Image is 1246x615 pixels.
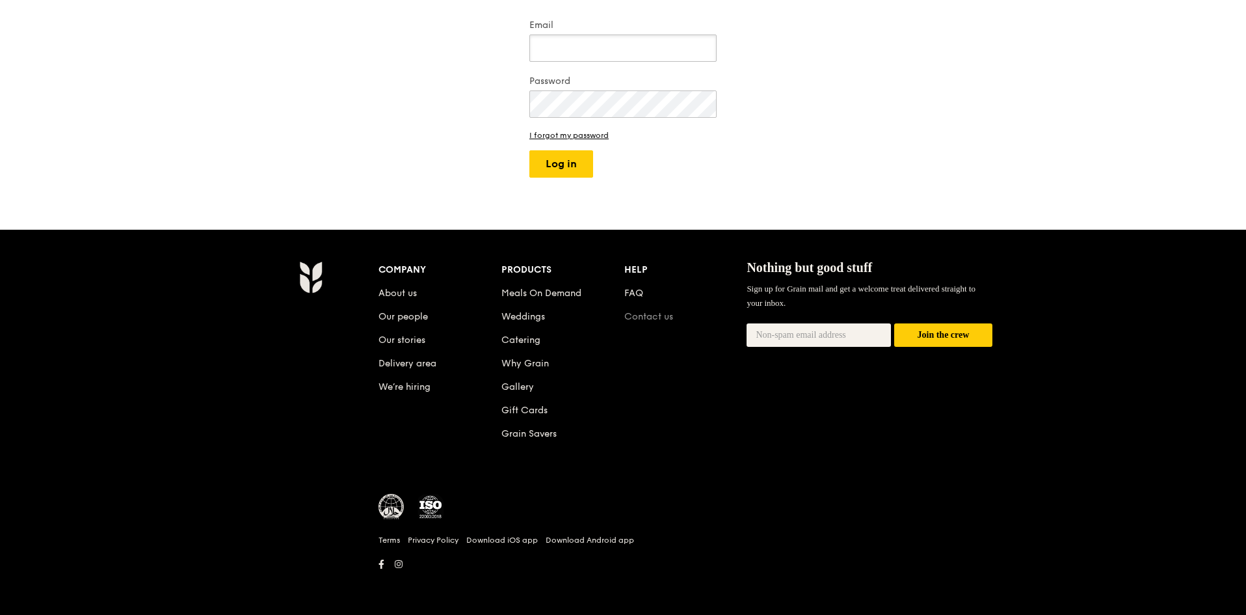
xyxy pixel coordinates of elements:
[501,405,548,416] a: Gift Cards
[501,381,534,392] a: Gallery
[378,358,436,369] a: Delivery area
[747,260,872,275] span: Nothing but good stuff
[501,428,557,439] a: Grain Savers
[529,131,717,140] a: I forgot my password
[894,323,992,348] button: Join the crew
[378,311,428,322] a: Our people
[378,261,501,279] div: Company
[248,573,998,584] h6: Revision
[378,381,431,392] a: We’re hiring
[529,75,717,88] label: Password
[546,535,634,545] a: Download Android app
[408,535,458,545] a: Privacy Policy
[378,494,404,520] img: MUIS Halal Certified
[624,311,673,322] a: Contact us
[466,535,538,545] a: Download iOS app
[378,335,425,346] a: Our stories
[418,494,444,520] img: ISO Certified
[299,261,322,294] img: Grain
[747,323,891,347] input: Non-spam email address
[378,288,417,299] a: About us
[624,261,747,279] div: Help
[501,358,549,369] a: Why Grain
[501,335,540,346] a: Catering
[501,311,545,322] a: Weddings
[501,288,581,299] a: Meals On Demand
[624,288,643,299] a: FAQ
[747,284,975,308] span: Sign up for Grain mail and get a welcome treat delivered straight to your inbox.
[501,261,624,279] div: Products
[529,150,593,178] button: Log in
[378,535,400,545] a: Terms
[529,19,717,32] label: Email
